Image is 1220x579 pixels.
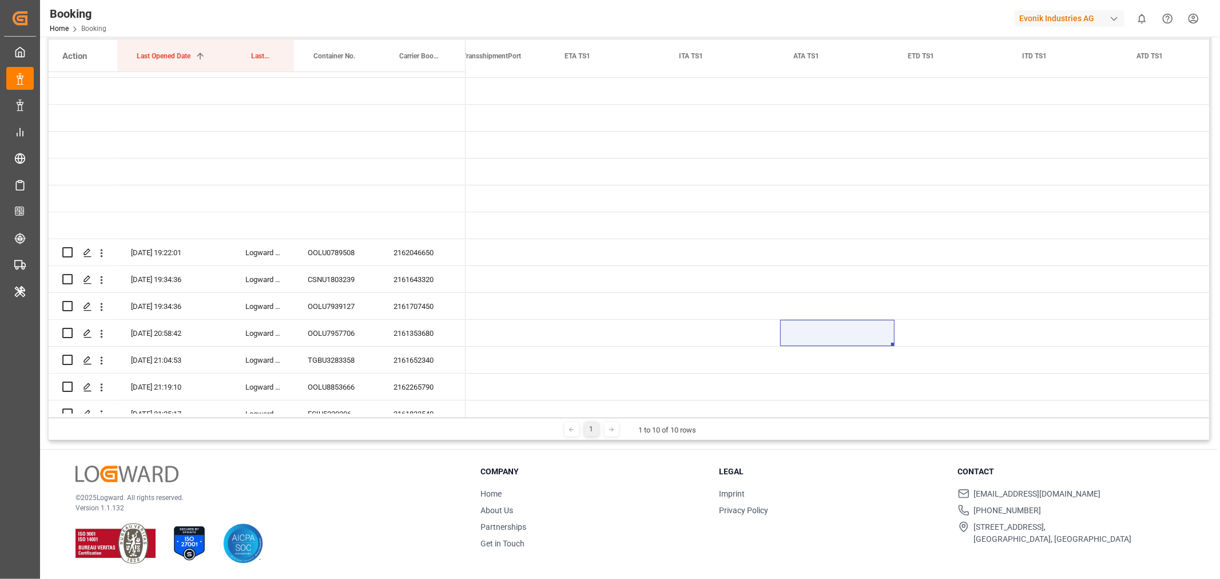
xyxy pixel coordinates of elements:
div: Evonik Industries AG [1015,10,1124,27]
span: Carrier Booking No. [399,52,442,60]
span: Last Opened Date [137,52,190,60]
div: Press SPACE to select this row. [49,185,466,212]
span: Last Opened By [251,52,270,60]
span: ATD TS1 [1136,52,1163,60]
div: CSNU1803239 [294,266,380,292]
div: [DATE] 19:22:01 [117,239,232,265]
span: firstTransshipmentPort [450,52,521,60]
span: [PHONE_NUMBER] [974,505,1042,517]
div: Press SPACE to select this row. [49,132,466,158]
div: [DATE] 19:34:36 [117,266,232,292]
div: 1 [585,422,599,437]
div: Press SPACE to select this row. [49,105,466,132]
div: Logward System [232,374,294,400]
div: 1 to 10 of 10 rows [639,425,697,436]
a: Get in Touch [480,539,524,548]
div: Press SPACE to select this row. [49,239,466,266]
a: Home [480,489,502,498]
a: Privacy Policy [719,506,768,515]
div: OOLU0789508 [294,239,380,265]
h3: Company [480,466,705,478]
a: Imprint [719,489,745,498]
div: Press SPACE to select this row. [49,374,466,400]
div: Press SPACE to select this row. [49,293,466,320]
div: Press SPACE to select this row. [49,347,466,374]
div: [DATE] 21:19:10 [117,374,232,400]
img: ISO 27001 Certification [169,524,209,564]
a: Partnerships [480,522,526,532]
div: 2161707450 [380,293,466,319]
div: [DATE] 21:25:17 [117,400,232,427]
div: 2161353680 [380,320,466,346]
div: OOLU7957706 [294,320,380,346]
div: OOLU8853666 [294,374,380,400]
div: Logward System [232,266,294,292]
div: Press SPACE to select this row. [49,158,466,185]
div: Logward System [232,293,294,319]
div: Press SPACE to select this row. [49,400,466,427]
div: [DATE] 19:34:36 [117,293,232,319]
div: Logward System [232,239,294,265]
div: Press SPACE to select this row. [49,212,466,239]
span: ETA TS1 [565,52,590,60]
a: Home [50,25,69,33]
img: AICPA SOC [223,524,263,564]
span: [EMAIL_ADDRESS][DOMAIN_NAME] [974,488,1101,500]
span: ATA TS1 [793,52,819,60]
div: 2162265790 [380,374,466,400]
p: © 2025 Logward. All rights reserved. [75,493,452,503]
span: Container No. [313,52,355,60]
button: Help Center [1155,6,1181,31]
div: Logward System [232,347,294,373]
p: Version 1.1.132 [75,503,452,513]
button: show 0 new notifications [1129,6,1155,31]
div: Logward System [232,320,294,346]
div: Action [62,51,87,61]
div: 2161643320 [380,266,466,292]
div: FCIU5220306 [294,400,380,427]
img: ISO 9001 & ISO 14001 Certification [75,524,156,564]
a: About Us [480,506,513,515]
div: Logward System [232,400,294,427]
div: 2161833540 [380,400,466,427]
span: [STREET_ADDRESS], [GEOGRAPHIC_DATA], [GEOGRAPHIC_DATA] [974,521,1132,545]
div: Press SPACE to select this row. [49,266,466,293]
div: TGBU3283358 [294,347,380,373]
span: ITD TS1 [1022,52,1047,60]
span: ETD TS1 [908,52,934,60]
h3: Contact [958,466,1182,478]
div: Press SPACE to select this row. [49,320,466,347]
button: Evonik Industries AG [1015,7,1129,29]
div: Press SPACE to select this row. [49,78,466,105]
div: Booking [50,5,106,22]
span: ITA TS1 [679,52,703,60]
div: 2162046650 [380,239,466,265]
div: OOLU7939127 [294,293,380,319]
h3: Legal [719,466,943,478]
img: Logward Logo [75,466,178,482]
div: 2161652340 [380,347,466,373]
div: [DATE] 21:04:53 [117,347,232,373]
div: [DATE] 20:58:42 [117,320,232,346]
